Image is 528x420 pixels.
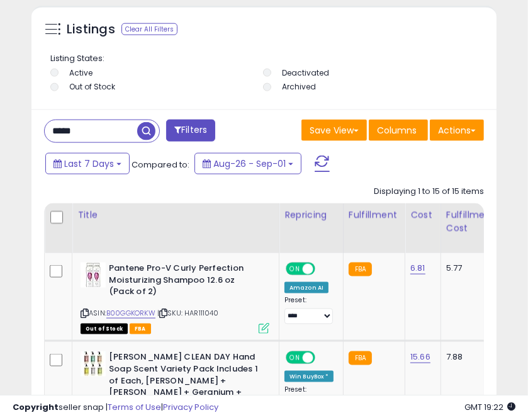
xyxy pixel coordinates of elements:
[287,264,303,275] span: ON
[64,157,114,170] span: Last 7 Days
[430,120,484,141] button: Actions
[163,401,218,413] a: Privacy Policy
[284,282,329,293] div: Amazon AI
[166,120,215,142] button: Filters
[284,296,334,324] div: Preset:
[69,81,115,92] label: Out of Stock
[349,351,372,365] small: FBA
[109,263,262,301] b: Pantene Pro-V Curly Perfection Moisturizing Shampoo 12.6 oz (Pack of 2)
[446,208,495,235] div: Fulfillment Cost
[13,402,218,414] div: seller snap | |
[121,23,177,35] div: Clear All Filters
[282,67,329,78] label: Deactivated
[106,308,155,319] a: B00GGKORKW
[282,81,316,92] label: Archived
[213,157,286,170] span: Aug-26 - Sep-01
[313,353,334,363] span: OFF
[69,67,93,78] label: Active
[81,263,106,288] img: 41b3aHyt7GL._SL40_.jpg
[374,186,484,198] div: Displaying 1 to 15 of 15 items
[284,208,338,222] div: Repricing
[194,153,301,174] button: Aug-26 - Sep-01
[446,263,490,274] div: 5.77
[446,351,490,363] div: 7.88
[50,53,481,65] p: Listing States:
[369,120,428,141] button: Columns
[410,262,425,275] a: 6.81
[13,401,59,413] strong: Copyright
[45,153,130,174] button: Last 7 Days
[81,351,106,377] img: 51kOPt5h42L._SL40_.jpg
[81,263,269,332] div: ASIN:
[349,263,372,276] small: FBA
[410,208,435,222] div: Cost
[349,208,400,222] div: Fulfillment
[132,159,189,171] span: Compared to:
[157,308,219,318] span: | SKU: HAR111040
[81,324,128,334] span: All listings that are currently out of stock and unavailable for purchase on Amazon
[284,371,334,382] div: Win BuyBox *
[77,208,274,222] div: Title
[464,401,515,413] span: 2025-09-11 19:22 GMT
[108,401,161,413] a: Terms of Use
[67,21,115,38] h5: Listings
[287,353,303,363] span: ON
[410,351,430,363] a: 15.66
[377,124,417,137] span: Columns
[301,120,367,141] button: Save View
[130,324,151,334] span: FBA
[313,264,334,275] span: OFF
